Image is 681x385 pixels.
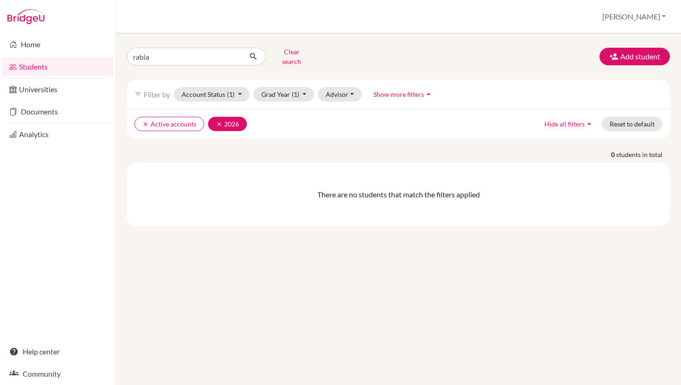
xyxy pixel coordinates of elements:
[134,189,662,200] div: There are no students that match the filters applied
[602,117,662,131] button: Reset to default
[216,121,222,127] i: clear
[2,35,113,54] a: Home
[142,121,149,127] i: clear
[2,57,113,76] a: Students
[598,8,670,25] button: [PERSON_NAME]
[127,48,242,65] input: Find student by name...
[318,87,362,101] button: Advisor
[2,342,113,361] a: Help center
[616,150,670,159] span: students in total
[544,120,585,128] span: Hide all filters
[536,117,602,131] button: Hide all filtersarrow_drop_up
[208,117,247,131] button: clear2026
[585,119,594,128] i: arrow_drop_up
[2,102,113,121] a: Documents
[2,80,113,99] a: Universities
[599,48,670,65] button: Add student
[2,365,113,383] a: Community
[611,150,616,159] strong: 0
[424,89,433,99] i: arrow_drop_up
[134,90,142,98] i: filter_list
[292,90,299,98] span: (1)
[373,90,424,98] span: Show more filters
[266,44,317,69] button: Clear search
[174,87,250,101] button: Account Status(1)
[253,87,315,101] button: Grad Year(1)
[144,90,170,99] span: Filter by
[227,90,234,98] span: (1)
[2,125,113,144] a: Analytics
[134,117,204,131] button: clearActive accounts
[366,87,441,101] button: Show more filtersarrow_drop_up
[7,9,44,24] img: Bridge-U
